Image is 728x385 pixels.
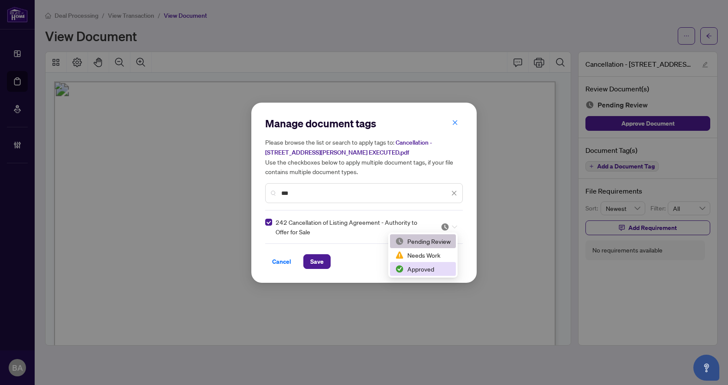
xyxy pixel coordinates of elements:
button: Save [303,254,331,269]
h5: Please browse the list or search to apply tags to: Use the checkboxes below to apply multiple doc... [265,137,463,176]
span: Pending Review [441,223,457,231]
h2: Manage document tags [265,116,463,130]
div: Pending Review [395,236,451,246]
img: status [395,265,404,273]
div: Approved [390,262,456,276]
span: Cancel [272,255,291,269]
div: Needs Work [390,248,456,262]
div: Pending Review [390,234,456,248]
div: Needs Work [395,250,451,260]
span: Save [310,255,324,269]
span: close [451,190,457,196]
span: Cancellation - [STREET_ADDRESS][PERSON_NAME] EXECUTED.pdf [265,139,432,156]
img: status [441,223,449,231]
img: status [395,237,404,246]
span: 242 Cancellation of Listing Agreement - Authority to Offer for Sale [276,217,430,236]
div: Approved [395,264,451,274]
button: Cancel [265,254,298,269]
button: Open asap [693,355,719,381]
span: close [452,120,458,126]
img: status [395,251,404,259]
